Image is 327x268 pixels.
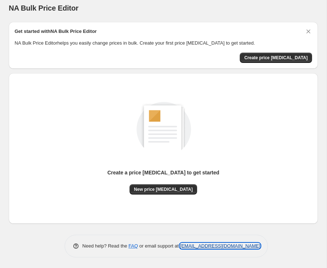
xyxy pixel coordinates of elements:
[15,28,97,35] h2: Get started with NA Bulk Price Editor
[15,39,312,47] p: NA Bulk Price Editor helps you easily change prices in bulk. Create your first price [MEDICAL_DAT...
[305,28,312,35] button: Dismiss card
[244,55,308,61] span: Create price [MEDICAL_DATA]
[82,243,129,249] span: Need help? Read the
[128,243,138,249] a: FAQ
[134,186,193,192] span: New price [MEDICAL_DATA]
[9,4,78,12] span: NA Bulk Price Editor
[107,169,219,176] p: Create a price [MEDICAL_DATA] to get started
[138,243,180,249] span: or email support at
[130,184,197,195] button: New price [MEDICAL_DATA]
[240,53,312,63] button: Create price change job
[180,243,260,249] a: [EMAIL_ADDRESS][DOMAIN_NAME]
